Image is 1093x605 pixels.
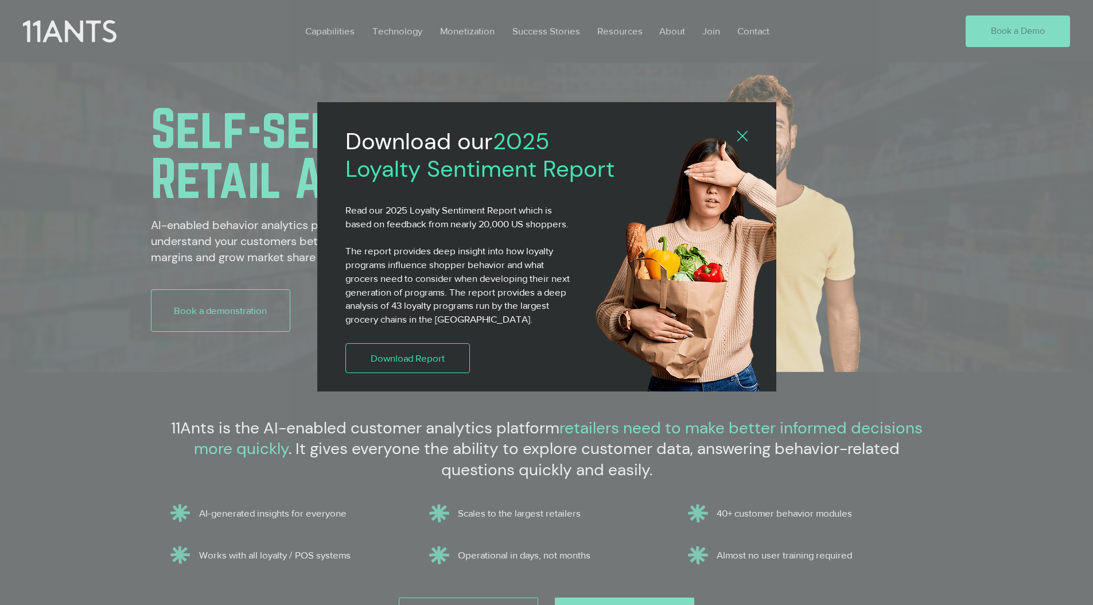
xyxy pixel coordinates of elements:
[737,131,748,142] div: Back to site
[345,127,619,183] h2: 2025 Loyalty Sentiment Report
[345,203,575,231] p: Read our 2025 Loyalty Sentiment Report which is based on feedback from nearly 20,000 US shoppers.
[592,134,819,403] img: 11ants shopper4.png
[345,343,470,373] a: Download Report
[345,244,575,326] p: The report provides deep insight into how loyalty programs influence shopper behavior and what gr...
[371,351,445,365] span: Download Report
[345,126,493,156] span: Download our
